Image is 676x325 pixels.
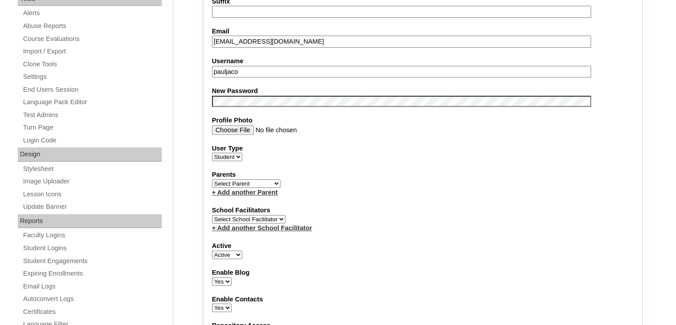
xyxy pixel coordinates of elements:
a: Email Logs [22,281,162,292]
label: Active [212,241,633,251]
label: New Password [212,86,633,96]
a: Autoconvert Logs [22,293,162,305]
a: Lesson Icons [22,189,162,200]
a: Test Admins [22,110,162,121]
div: Design [18,147,162,162]
a: Clone Tools [22,59,162,70]
a: Import / Export [22,46,162,57]
label: Enable Blog [212,268,633,277]
label: Profile Photo [212,116,633,125]
a: Login Code [22,135,162,146]
a: Certificates [22,306,162,317]
a: Turn Page [22,122,162,133]
a: + Add another Parent [212,189,278,196]
a: Faculty Logins [22,230,162,241]
a: Update Banner [22,201,162,212]
a: + Add another School Facilitator [212,224,312,232]
a: Language Pack Editor [22,97,162,108]
a: Settings [22,71,162,82]
a: Expiring Enrollments [22,268,162,279]
a: Image Uploader [22,176,162,187]
label: Username [212,57,633,66]
a: Stylesheet [22,163,162,175]
div: Reports [18,214,162,228]
a: Student Engagements [22,256,162,267]
label: User Type [212,144,633,153]
a: Student Logins [22,243,162,254]
a: Abuse Reports [22,20,162,32]
label: Email [212,27,633,36]
label: Parents [212,170,633,179]
a: End Users Session [22,84,162,95]
a: Course Evaluations [22,33,162,45]
label: School Facilitators [212,206,633,215]
a: Alerts [22,8,162,19]
label: Enable Contacts [212,295,633,304]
